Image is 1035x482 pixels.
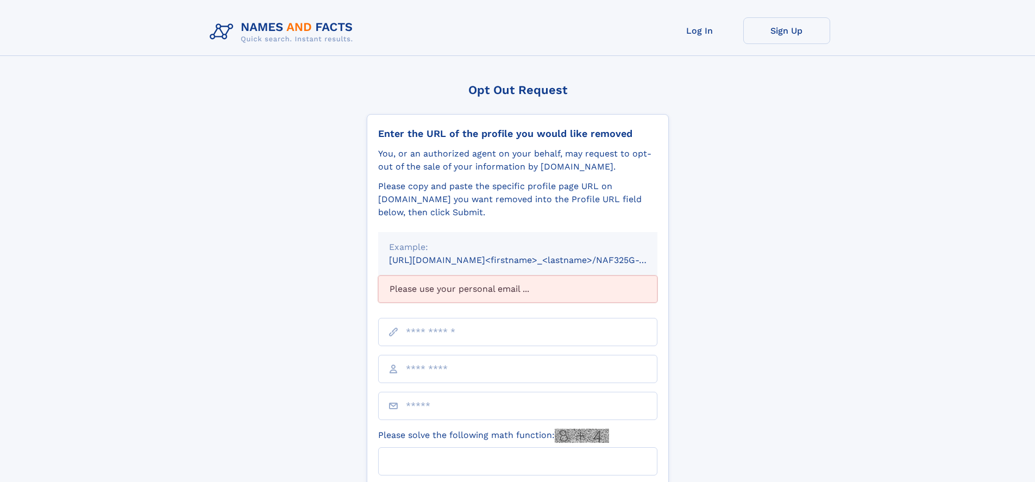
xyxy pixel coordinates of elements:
div: Opt Out Request [367,83,669,97]
label: Please solve the following math function: [378,429,609,443]
div: Please use your personal email ... [378,276,657,303]
a: Sign Up [743,17,830,44]
div: Please copy and paste the specific profile page URL on [DOMAIN_NAME] you want removed into the Pr... [378,180,657,219]
div: You, or an authorized agent on your behalf, may request to opt-out of the sale of your informatio... [378,147,657,173]
div: Enter the URL of the profile you would like removed [378,128,657,140]
a: Log In [656,17,743,44]
small: [URL][DOMAIN_NAME]<firstname>_<lastname>/NAF325G-xxxxxxxx [389,255,678,265]
div: Example: [389,241,647,254]
img: Logo Names and Facts [205,17,362,47]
